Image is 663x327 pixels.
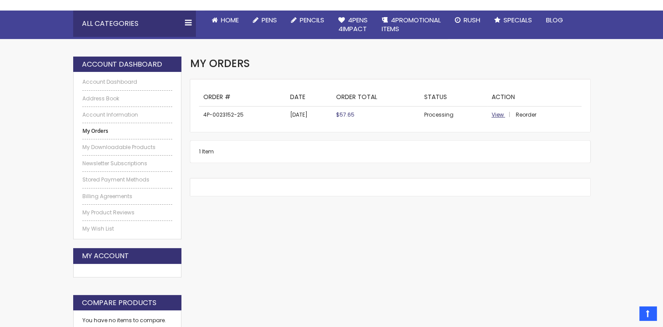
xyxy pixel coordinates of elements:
[221,15,239,25] span: Home
[420,107,487,124] td: Processing
[82,78,173,85] a: Account Dashboard
[487,88,581,106] th: Action
[420,88,487,106] th: Status
[82,225,173,232] a: My Wish List
[491,111,503,118] span: View
[205,11,246,30] a: Home
[82,176,173,183] a: Stored Payment Methods
[487,11,539,30] a: Specials
[546,15,563,25] span: Blog
[82,95,173,102] a: Address Book
[82,144,173,151] a: My Downloadable Products
[199,88,285,106] th: Order #
[199,148,214,155] span: 1 Item
[285,107,332,124] td: [DATE]
[639,306,656,320] a: Top
[338,15,368,33] span: 4Pens 4impact
[375,11,448,39] a: 4PROMOTIONALITEMS
[503,15,532,25] span: Specials
[82,111,173,118] a: Account Information
[539,11,570,30] a: Blog
[262,15,277,25] span: Pens
[73,11,196,37] div: All Categories
[82,193,173,200] a: Billing Agreements
[332,88,420,106] th: Order Total
[190,56,250,71] span: My Orders
[246,11,284,30] a: Pens
[199,107,285,124] td: 4P-0023152-25
[82,298,156,308] strong: Compare Products
[82,251,129,261] strong: My Account
[82,128,173,135] strong: My Orders
[336,111,355,118] span: $57.65
[382,15,441,33] span: 4PROMOTIONAL ITEMS
[82,160,173,167] a: Newsletter Subscriptions
[491,111,514,118] a: View
[448,11,487,30] a: Rush
[331,11,375,39] a: 4Pens4impact
[464,15,480,25] span: Rush
[284,11,331,30] a: Pencils
[82,60,162,69] strong: Account Dashboard
[515,111,536,118] a: Reorder
[285,88,332,106] th: Date
[82,209,173,216] a: My Product Reviews
[300,15,324,25] span: Pencils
